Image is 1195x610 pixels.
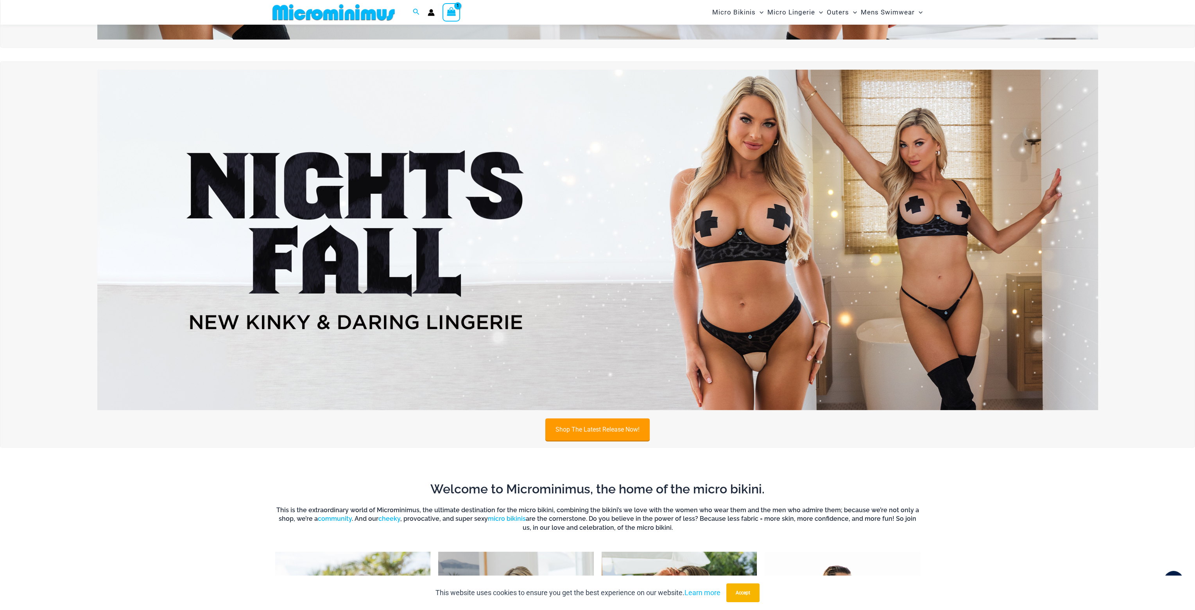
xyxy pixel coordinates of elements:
a: cheeky [378,515,400,522]
span: Mens Swimwear [861,2,915,22]
img: Night's Fall Silver Leopard Pack [97,70,1098,410]
span: Outers [827,2,849,22]
a: Mens SwimwearMenu ToggleMenu Toggle [859,2,924,22]
span: Micro Bikinis [712,2,756,22]
span: Menu Toggle [756,2,763,22]
span: Menu Toggle [915,2,923,22]
a: micro bikinis [488,515,526,522]
h2: Welcome to Microminimus, the home of the micro bikini. [275,481,920,497]
button: Accept [726,583,760,602]
span: Micro Lingerie [767,2,815,22]
p: This website uses cookies to ensure you get the best experience on our website. [435,587,720,599]
a: Micro LingerieMenu ToggleMenu Toggle [765,2,825,22]
img: MM SHOP LOGO FLAT [269,4,398,21]
a: community [318,515,352,522]
a: Micro BikinisMenu ToggleMenu Toggle [710,2,765,22]
a: Search icon link [413,7,420,17]
a: Shop The Latest Release Now! [545,418,650,441]
span: Menu Toggle [815,2,823,22]
h6: This is the extraordinary world of Microminimus, the ultimate destination for the micro bikini, c... [275,506,920,532]
a: View Shopping Cart, 1 items [443,3,460,21]
a: Account icon link [428,9,435,16]
span: Menu Toggle [849,2,857,22]
a: Learn more [684,588,720,597]
a: OutersMenu ToggleMenu Toggle [825,2,859,22]
nav: Site Navigation [709,1,926,23]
